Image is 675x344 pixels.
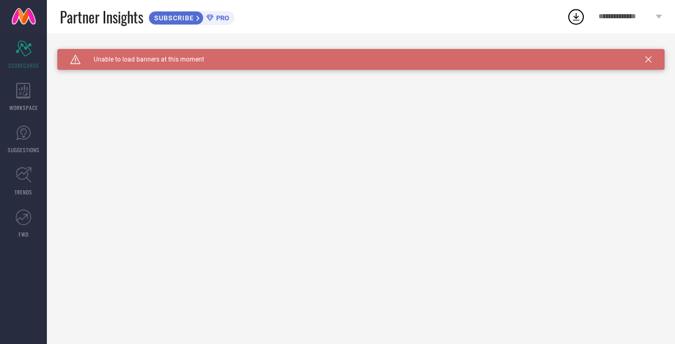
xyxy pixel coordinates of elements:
[19,230,29,238] span: FWD
[149,14,196,22] span: SUBSCRIBE
[60,6,143,28] span: Partner Insights
[15,188,32,196] span: TRENDS
[81,56,204,63] span: Unable to load banners at this moment
[8,62,39,69] span: SCORECARDS
[214,14,229,22] span: PRO
[567,7,585,26] div: Open download list
[8,146,40,154] span: SUGGESTIONS
[57,49,665,57] div: Unable to load filters at this moment. Please try later.
[148,8,234,25] a: SUBSCRIBEPRO
[9,104,38,112] span: WORKSPACE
